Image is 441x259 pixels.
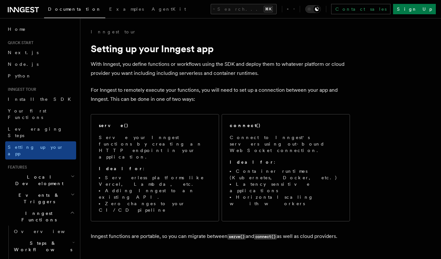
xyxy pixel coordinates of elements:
span: Your first Functions [8,108,46,120]
span: Features [5,165,27,170]
span: Python [8,73,31,78]
a: Contact sales [331,4,390,14]
span: Overview [14,229,81,234]
li: Horizontal scaling with workers [230,194,342,207]
a: Node.js [5,58,76,70]
span: Quick start [5,40,33,45]
button: Local Development [5,171,76,189]
span: Leveraging Steps [8,126,63,138]
button: Inngest Functions [5,207,76,226]
kbd: ⌘K [264,6,273,12]
button: Events & Triggers [5,189,76,207]
p: : [230,159,342,165]
code: connect() [254,234,277,240]
span: Install the SDK [8,97,75,102]
span: Inngest Functions [5,210,70,223]
span: Home [8,26,26,32]
button: Search...⌘K [211,4,277,14]
a: Install the SDK [5,93,76,105]
p: Serve your Inngest functions by creating an HTTP endpoint in your application. [99,134,211,160]
a: Python [5,70,76,82]
a: Next.js [5,47,76,58]
span: Inngest tour [5,87,36,92]
a: Examples [105,2,148,18]
a: serve()Serve your Inngest functions by creating an HTTP endpoint in your application.Ideal for:Se... [91,114,219,221]
p: With Inngest, you define functions or workflows using the SDK and deploy them to whatever platfor... [91,60,350,78]
span: Examples [109,6,144,12]
button: Steps & Workflows [11,237,76,255]
strong: Ideal for [99,166,143,171]
li: Container runtimes (Kubernetes, Docker, etc.) [230,168,342,181]
h2: connect() [230,122,261,129]
p: : [99,165,211,172]
a: Leveraging Steps [5,123,76,141]
a: Sign Up [393,4,436,14]
a: Setting up your app [5,141,76,159]
p: For Inngest to remotely execute your functions, you will need to set up a connection between your... [91,86,350,104]
p: Inngest functions are portable, so you can migrate between and as well as cloud providers. [91,232,350,241]
a: AgentKit [148,2,190,18]
li: Latency sensitive applications [230,181,342,194]
span: AgentKit [152,6,186,12]
span: Local Development [5,174,71,187]
a: Overview [11,226,76,237]
a: Your first Functions [5,105,76,123]
span: Node.js [8,62,39,67]
strong: Ideal for [230,159,274,165]
h1: Setting up your Inngest app [91,43,350,54]
button: Toggle dark mode [305,5,321,13]
span: Documentation [48,6,101,12]
span: Setting up your app [8,145,64,156]
span: Events & Triggers [5,192,71,205]
li: Zero changes to your CI/CD pipeline [99,200,211,213]
h2: serve() [99,122,129,129]
a: Documentation [44,2,105,18]
code: serve() [227,234,246,240]
li: Adding Inngest to an existing API. [99,187,211,200]
li: Serverless platforms like Vercel, Lambda, etc. [99,174,211,187]
span: Steps & Workflows [11,240,72,253]
a: connect()Connect to Inngest's servers using out-bound WebSocket connection.Ideal for:Container ru... [222,114,350,221]
p: Connect to Inngest's servers using out-bound WebSocket connection. [230,134,342,154]
a: Home [5,23,76,35]
a: Inngest tour [91,29,136,35]
span: Next.js [8,50,39,55]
